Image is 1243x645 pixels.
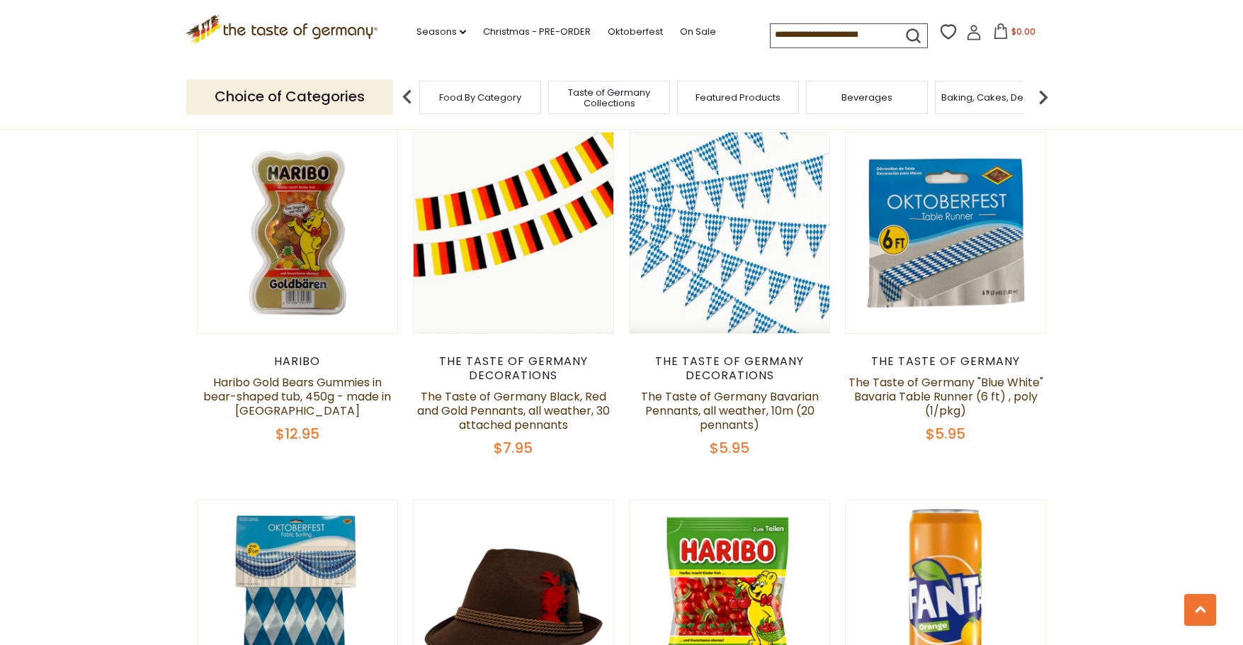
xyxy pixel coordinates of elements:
[941,92,1051,103] a: Baking, Cakes, Desserts
[845,354,1047,369] div: The Taste of Germany
[494,438,533,458] span: $7.95
[641,388,819,433] a: The Taste of Germany Bavarian Pennants, all weather, 10m (20 pennants)
[696,92,781,103] a: Featured Products
[414,133,614,333] img: The Taste of Germany Black, Red and Gold Pennants, all weather, 30 attached pennants
[608,24,663,40] a: Oktoberfest
[841,92,892,103] a: Beverages
[710,438,749,458] span: $5.95
[1011,26,1035,38] span: $0.00
[417,388,610,433] a: The Taste of Germany Black, Red and Gold Pennants, all weather, 30 attached pennants
[276,424,319,444] span: $12.95
[926,424,965,444] span: $5.95
[848,374,1043,419] a: The Taste of Germany "Blue White" Bavaria Table Runner (6 ft) , poly (1/pkg)
[413,354,615,383] div: The Taste of Germany Decorations
[630,133,830,333] img: The Taste of Germany Bavarian Pennants, all weather, 10m (20 pennants)
[203,374,391,419] a: Haribo Gold Bears Gummies in bear-shaped tub, 450g - made in [GEOGRAPHIC_DATA]
[1029,83,1057,111] img: next arrow
[984,23,1045,45] button: $0.00
[198,133,398,333] img: Haribo Gold Bears Gummies in bear-shaped tub, 450g - made in Germany
[197,354,399,369] div: Haribo
[393,83,421,111] img: previous arrow
[439,92,521,103] a: Food By Category
[186,79,393,114] p: Choice of Categories
[680,24,716,40] a: On Sale
[846,133,1046,333] img: The Taste of Germany "Blue White" Bavaria Table Runner (6 ft) , poly (1/pkg)
[483,24,591,40] a: Christmas - PRE-ORDER
[552,87,666,108] a: Taste of Germany Collections
[416,24,466,40] a: Seasons
[629,354,831,383] div: The Taste of Germany Decorations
